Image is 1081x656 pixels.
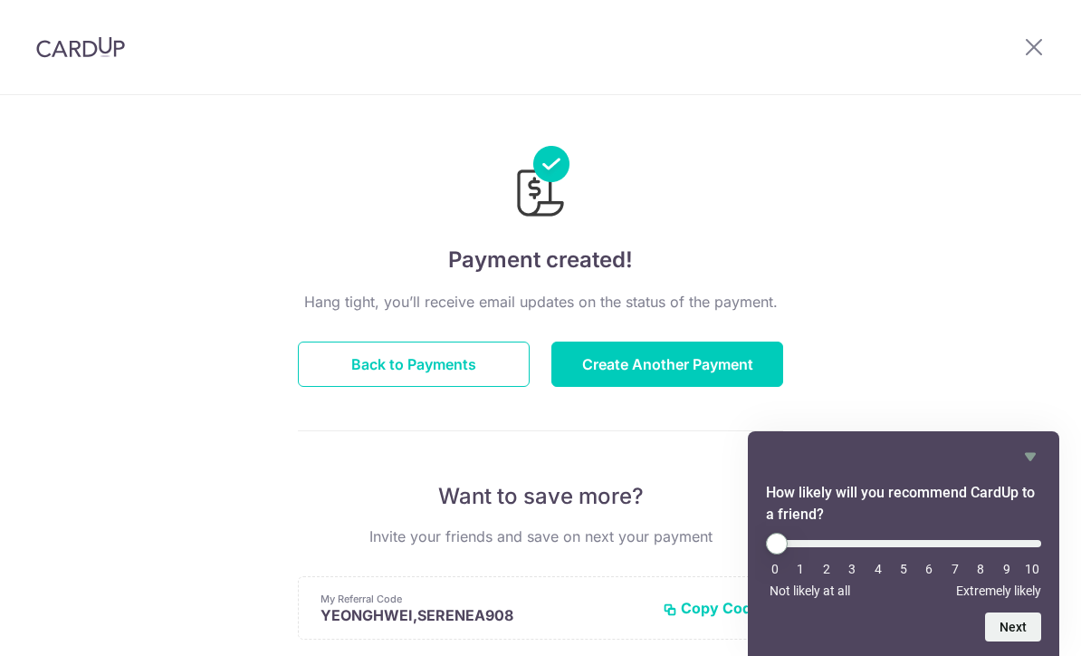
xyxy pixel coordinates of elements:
h4: Payment created! [298,244,783,276]
div: How likely will you recommend CardUp to a friend? Select an option from 0 to 10, with 0 being Not... [766,533,1041,598]
li: 6 [920,562,938,576]
li: 7 [946,562,964,576]
img: CardUp [36,36,125,58]
p: Want to save more? [298,482,783,511]
li: 2 [818,562,836,576]
span: Not likely at all [770,584,850,598]
p: My Referral Code [320,592,648,606]
p: Invite your friends and save on next your payment [298,526,783,547]
button: Next question [985,613,1041,642]
li: 8 [971,562,990,576]
li: 3 [843,562,861,576]
li: 4 [869,562,887,576]
button: Hide survey [1019,446,1041,468]
div: How likely will you recommend CardUp to a friend? Select an option from 0 to 10, with 0 being Not... [766,446,1041,642]
p: YEONGHWEI,SERENEA908 [320,606,648,624]
li: 5 [894,562,913,576]
button: Back to Payments [298,342,530,387]
li: 1 [791,562,809,576]
button: Create Another Payment [551,342,783,387]
img: Payments [512,146,569,222]
li: 9 [998,562,1016,576]
button: Copy Code [663,599,761,617]
span: Extremely likely [956,584,1041,598]
li: 0 [766,562,784,576]
h2: How likely will you recommend CardUp to a friend? Select an option from 0 to 10, with 0 being Not... [766,482,1041,526]
li: 10 [1023,562,1041,576]
p: Hang tight, you’ll receive email updates on the status of the payment. [298,291,783,313]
